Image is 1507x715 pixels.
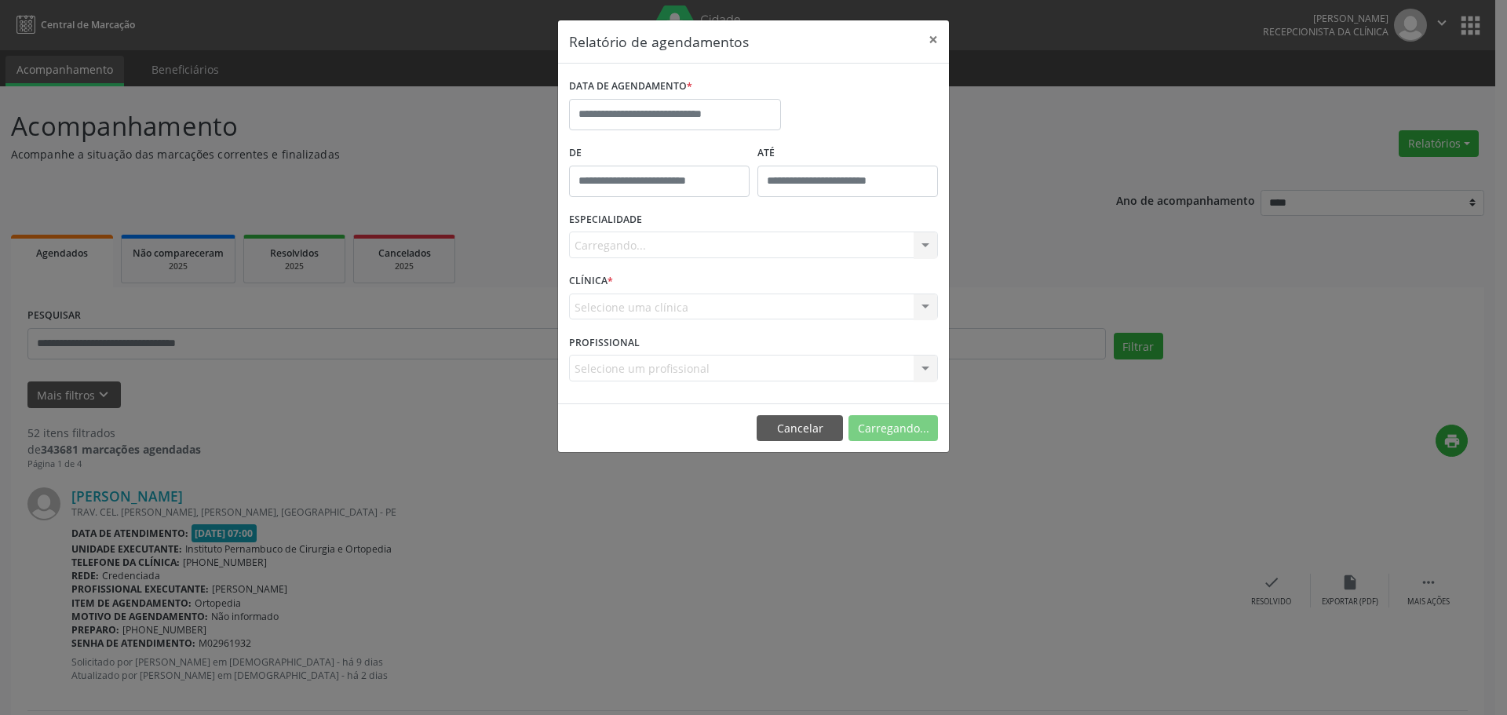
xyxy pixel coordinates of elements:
[918,20,949,59] button: Close
[569,141,750,166] label: De
[569,31,749,52] h5: Relatório de agendamentos
[757,415,843,442] button: Cancelar
[569,330,640,355] label: PROFISSIONAL
[569,208,642,232] label: ESPECIALIDADE
[848,415,938,442] button: Carregando...
[569,75,692,99] label: DATA DE AGENDAMENTO
[757,141,938,166] label: ATÉ
[569,269,613,294] label: CLÍNICA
